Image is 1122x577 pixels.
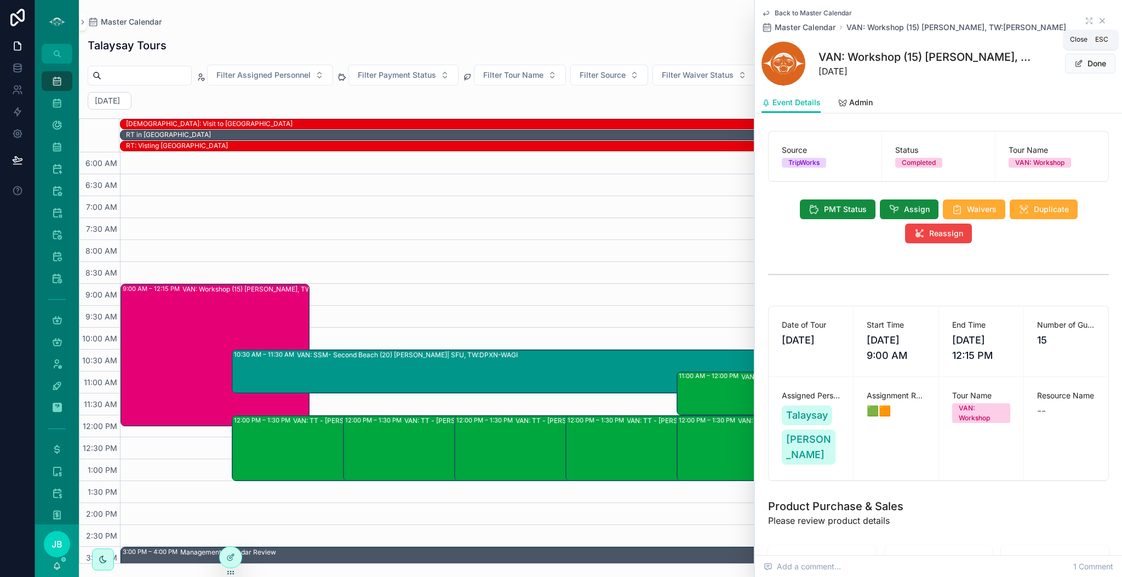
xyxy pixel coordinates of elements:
[80,443,120,453] span: 12:30 PM
[483,70,543,81] span: Filter Tour Name
[348,65,459,85] button: Select Button
[83,553,120,562] span: 3:00 PM
[1037,390,1095,401] span: Resource Name
[762,93,821,113] a: Event Details
[1065,54,1115,73] button: Done
[88,38,167,53] h1: Talaysay Tours
[782,390,840,401] span: Assigned Personnel
[952,390,1010,401] span: Tour Name
[1037,333,1095,348] span: 15
[293,416,479,425] div: VAN: TT - [PERSON_NAME] (1) [PERSON_NAME], TW:AKEE-HTDU
[126,119,293,129] div: SHAE: Visit to Japan
[123,547,180,556] div: 3:00 PM – 4:00 PM
[297,351,518,359] div: VAN: SSM- Second Beach (20) [PERSON_NAME]| SFU, TW:DPXN-WAGI
[344,416,531,481] div: 12:00 PM – 1:30 PMVAN: TT - [PERSON_NAME] (1) [PERSON_NAME], TW:PZFW-XJKF
[234,350,297,359] div: 10:30 AM – 11:30 AM
[126,141,228,150] div: RT: Visting [GEOGRAPHIC_DATA]
[929,228,963,239] span: Reassign
[81,399,120,409] span: 11:30 AM
[1093,35,1110,44] span: Esc
[51,538,62,551] span: JB
[85,465,120,475] span: 1:00 PM
[568,416,627,425] div: 12:00 PM – 1:30 PM
[846,22,1066,33] span: VAN: Workshop (15) [PERSON_NAME], TW:[PERSON_NAME]
[867,319,925,330] span: Start Time
[677,372,1121,415] div: 11:00 AM – 12:00 PMVAN: TT - [PERSON_NAME] (17) [PERSON_NAME], TW:TABJ-XBTW
[652,65,756,85] button: Select Button
[967,204,997,215] span: Waivers
[83,180,120,190] span: 6:30 AM
[764,561,841,572] span: Add a comment...
[101,16,162,27] span: Master Calendar
[627,416,812,425] div: VAN: TT - [PERSON_NAME] (2) [PERSON_NAME], [GEOGRAPHIC_DATA]:UFYJ-[GEOGRAPHIC_DATA]
[234,416,293,425] div: 12:00 PM – 1:30 PM
[762,22,835,33] a: Master Calendar
[79,356,120,365] span: 10:30 AM
[786,408,828,423] span: Talaysay
[838,93,873,115] a: Admin
[1034,204,1069,215] span: Duplicate
[126,130,211,140] div: RT in UK
[83,246,120,255] span: 8:00 AM
[48,13,66,31] img: App logo
[566,416,754,481] div: 12:00 PM – 1:30 PMVAN: TT - [PERSON_NAME] (2) [PERSON_NAME], [GEOGRAPHIC_DATA]:UFYJ-[GEOGRAPHIC_D...
[818,65,1033,78] span: [DATE]
[904,204,930,215] span: Assign
[762,9,852,18] a: Back to Master Calendar
[679,416,738,425] div: 12:00 PM – 1:30 PM
[782,145,868,156] span: Source
[180,548,276,557] div: Management Calendar Review
[126,119,293,128] div: [DEMOGRAPHIC_DATA]: Visit to [GEOGRAPHIC_DATA]
[1010,199,1078,219] button: Duplicate
[345,416,404,425] div: 12:00 PM – 1:30 PM
[677,416,865,481] div: 12:00 PM – 1:30 PMVAN: TT - [PERSON_NAME] (2) [PERSON_NAME], TW:ZTZY-AXSF
[1037,403,1046,419] span: --
[768,514,903,527] span: Please review product details
[570,65,648,85] button: Select Button
[88,16,162,27] a: Master Calendar
[1073,561,1113,572] span: 1 Comment
[126,141,228,151] div: RT: Visting England
[943,199,1005,219] button: Waivers
[182,285,366,294] div: VAN: Workshop (15) [PERSON_NAME], TW:[PERSON_NAME]
[662,70,734,81] span: Filter Waiver Status
[83,290,120,299] span: 9:00 AM
[788,158,820,168] div: TripWorks
[455,416,643,481] div: 12:00 PM – 1:30 PMVAN: TT - [PERSON_NAME] (1) [PERSON_NAME], TW:YPTD-GSZM
[83,509,120,518] span: 2:00 PM
[580,70,626,81] span: Filter Source
[782,333,840,348] span: [DATE]
[772,97,821,108] span: Event Details
[768,499,903,514] h1: Product Purchase & Sales
[895,145,982,156] span: Status
[79,334,120,343] span: 10:00 AM
[775,9,852,18] span: Back to Master Calendar
[782,405,832,425] a: Talaysay
[81,378,120,387] span: 11:00 AM
[902,158,936,168] div: Completed
[35,64,79,524] div: scrollable content
[216,70,311,81] span: Filter Assigned Personnel
[1015,158,1064,168] div: VAN: Workshop
[849,97,873,108] span: Admin
[818,49,1033,65] h1: VAN: Workshop (15) [PERSON_NAME], TW:[PERSON_NAME]
[95,95,120,106] h2: [DATE]
[824,204,867,215] span: PMT Status
[782,319,840,330] span: Date of Tour
[880,199,938,219] button: Assign
[1037,319,1095,330] span: Number of Guests
[456,416,516,425] div: 12:00 PM – 1:30 PM
[782,430,835,465] a: [PERSON_NAME]
[83,312,120,321] span: 9:30 AM
[952,333,1010,363] span: [DATE] 12:15 PM
[1009,145,1095,156] span: Tour Name
[358,70,436,81] span: Filter Payment Status
[85,487,120,496] span: 1:30 PM
[123,284,182,293] div: 9:00 AM – 12:15 PM
[516,416,701,425] div: VAN: TT - [PERSON_NAME] (1) [PERSON_NAME], TW:YPTD-GSZM
[867,390,925,401] span: Assignment Review
[83,268,120,277] span: 8:30 AM
[83,531,120,540] span: 2:30 PM
[83,202,120,212] span: 7:00 AM
[905,224,972,243] button: Reassign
